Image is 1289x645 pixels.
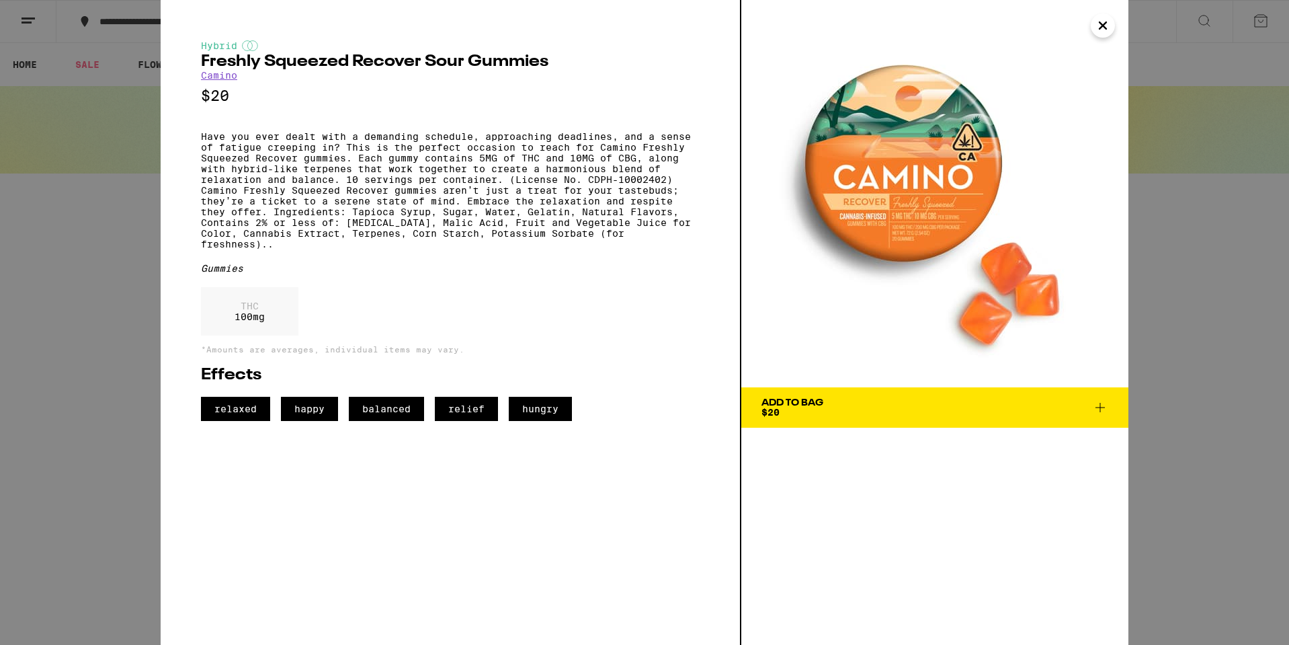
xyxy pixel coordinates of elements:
[201,40,700,51] div: Hybrid
[201,54,700,70] h2: Freshly Squeezed Recover Sour Gummies
[201,397,270,421] span: relaxed
[201,367,700,383] h2: Effects
[349,397,424,421] span: balanced
[509,397,572,421] span: hungry
[201,87,700,104] p: $20
[8,9,97,20] span: Hi. Need any help?
[201,70,237,81] a: Camino
[761,398,823,408] div: Add To Bag
[1091,13,1115,38] button: Close
[235,301,265,311] p: THC
[435,397,498,421] span: relief
[201,263,700,274] div: Gummies
[761,407,780,418] span: $20
[281,397,338,421] span: happy
[201,345,700,354] p: *Amounts are averages, individual items may vary.
[741,387,1128,428] button: Add To Bag$20
[242,40,258,51] img: hybridColor.svg
[201,131,700,250] p: Have you ever dealt with a demanding schedule, approaching deadlines, and a sense of fatigue cree...
[201,287,298,336] div: 100 mg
